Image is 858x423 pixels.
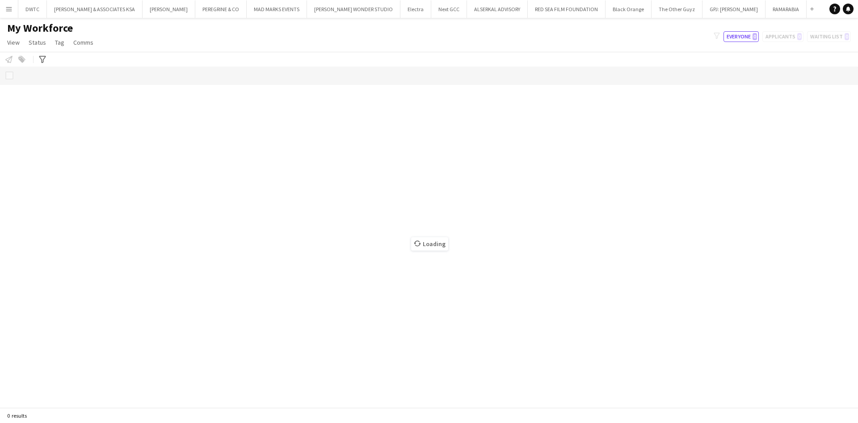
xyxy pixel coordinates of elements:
[73,38,93,46] span: Comms
[29,38,46,46] span: Status
[70,37,97,48] a: Comms
[195,0,247,18] button: PEREGRINE & CO
[528,0,606,18] button: RED SEA FILM FOUNDATION
[652,0,702,18] button: The Other Guyz
[431,0,467,18] button: Next GCC
[47,0,143,18] button: [PERSON_NAME] & ASSOCIATES KSA
[18,0,47,18] button: DWTC
[51,37,68,48] a: Tag
[307,0,400,18] button: [PERSON_NAME] WONDER STUDIO
[702,0,765,18] button: GPJ: [PERSON_NAME]
[55,38,64,46] span: Tag
[400,0,431,18] button: Electra
[606,0,652,18] button: Black Orange
[753,33,757,40] span: 0
[25,37,50,48] a: Status
[765,0,807,18] button: RAMARABIA
[723,31,759,42] button: Everyone0
[37,54,48,65] app-action-btn: Advanced filters
[143,0,195,18] button: [PERSON_NAME]
[4,37,23,48] a: View
[411,237,448,251] span: Loading
[7,21,73,35] span: My Workforce
[7,38,20,46] span: View
[247,0,307,18] button: MAD MARKS EVENTS
[467,0,528,18] button: ALSERKAL ADVISORY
